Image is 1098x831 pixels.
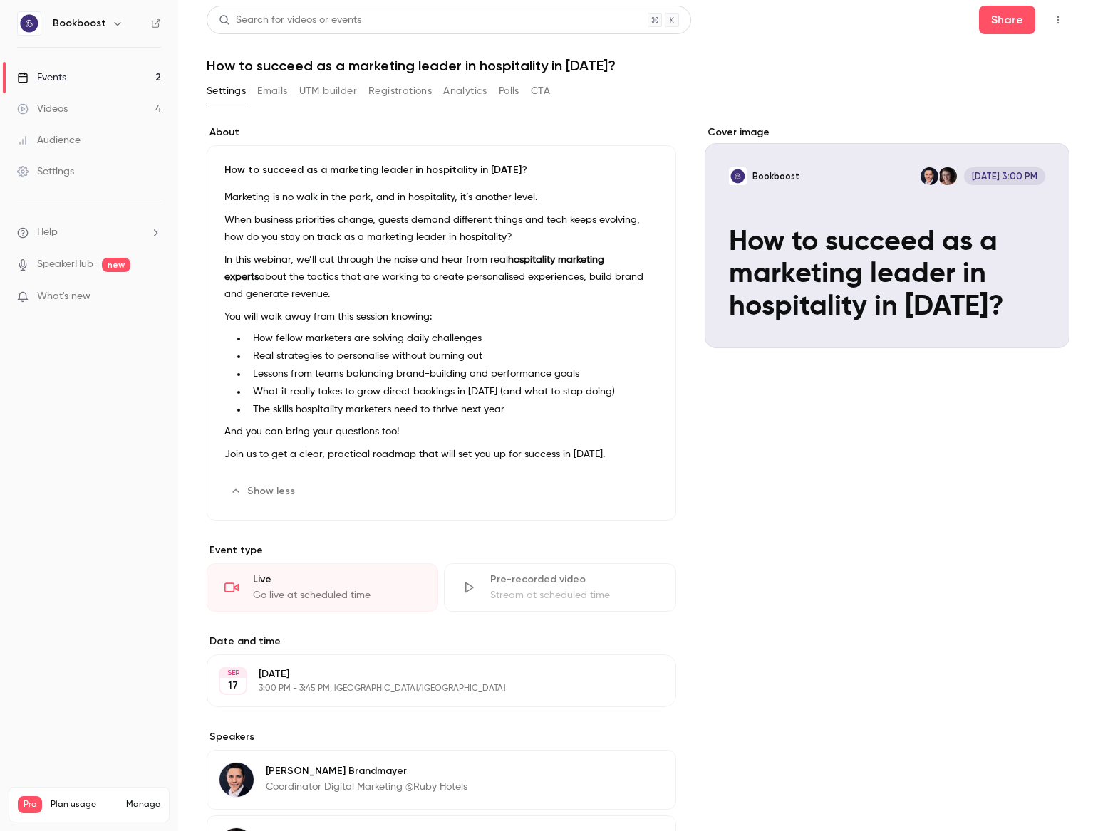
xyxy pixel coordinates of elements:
button: Emails [257,80,287,103]
span: Pro [18,796,42,813]
img: Heiko Brandmayer [219,763,254,797]
button: Registrations [368,80,432,103]
p: 3:00 PM - 3:45 PM, [GEOGRAPHIC_DATA]/[GEOGRAPHIC_DATA] [259,683,601,694]
p: In this webinar, we’ll cut through the noise and hear from real about the tactics that are workin... [224,251,658,303]
span: What's new [37,289,90,304]
img: Bookboost [18,12,41,35]
button: Share [979,6,1035,34]
p: How to succeed as a marketing leader in hospitality in [DATE]? [224,163,658,177]
label: About [207,125,676,140]
li: help-dropdown-opener [17,225,161,240]
p: You will walk away from this session knowing: [224,308,658,325]
iframe: Noticeable Trigger [144,291,161,303]
button: Polls [499,80,519,103]
p: When business priorities change, guests demand different things and tech keeps evolving, how do y... [224,211,658,246]
span: Plan usage [51,799,118,810]
div: Events [17,70,66,85]
div: Go live at scheduled time [253,588,420,602]
p: [PERSON_NAME] Brandmayer [266,764,467,778]
div: Heiko Brandmayer[PERSON_NAME] BrandmayerCoordinator Digital Marketing @Ruby Hotels [207,750,676,810]
p: Event type [207,543,676,558]
li: How fellow marketers are solving daily challenges [247,331,658,346]
button: Settings [207,80,246,103]
div: Settings [17,164,74,179]
button: CTA [531,80,550,103]
div: Videos [17,102,68,116]
p: And you can bring your questions too! [224,423,658,440]
div: SEP [220,668,246,678]
p: Join us to get a clear, practical roadmap that will set you up for success in [DATE]. [224,446,658,463]
label: Date and time [207,634,676,649]
div: Pre-recorded video [490,573,658,587]
h1: How to succeed as a marketing leader in hospitality in [DATE]? [207,57,1069,74]
span: new [102,258,130,272]
a: SpeakerHub [37,257,93,272]
button: Analytics [443,80,487,103]
li: The skills hospitality marketers need to thrive next year [247,402,658,417]
div: Live [253,573,420,587]
p: Coordinator Digital Marketing @Ruby Hotels [266,780,467,794]
button: UTM builder [299,80,357,103]
p: [DATE] [259,667,601,681]
span: Help [37,225,58,240]
li: Lessons from teams balancing brand-building and performance goals [247,367,658,382]
div: LiveGo live at scheduled time [207,563,438,612]
label: Cover image [705,125,1069,140]
label: Speakers [207,730,676,744]
section: Cover image [705,125,1069,348]
div: Stream at scheduled time [490,588,658,602]
li: Real strategies to personalise without burning out [247,349,658,364]
li: What it really takes to grow direct bookings in [DATE] (and what to stop doing) [247,385,658,399]
a: Manage [126,799,160,810]
div: Pre-recorded videoStream at scheduled time [444,563,675,612]
div: Audience [17,133,81,147]
p: Marketing is no walk in the park, and in hospitality, it’s another level. [224,189,658,206]
h6: Bookboost [53,16,106,31]
div: Search for videos or events [219,13,361,28]
button: Show less [224,480,304,503]
p: 17 [228,679,238,693]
